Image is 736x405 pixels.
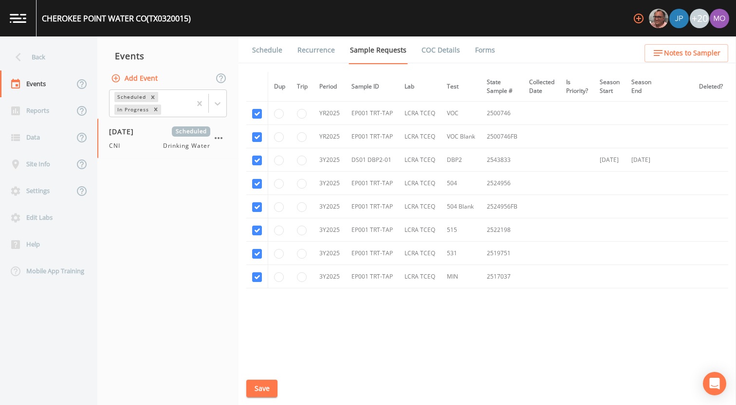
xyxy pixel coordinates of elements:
[669,9,689,28] img: 41241ef155101aa6d92a04480b0d0000
[481,72,523,102] th: State Sample #
[246,380,277,398] button: Save
[399,195,441,218] td: LCRA TCEQ
[346,102,399,125] td: EP001 TRT-TAP
[441,172,481,195] td: 504
[172,126,210,137] span: Scheduled
[664,47,720,59] span: Notes to Sampler
[481,125,523,148] td: 2500746FB
[399,148,441,172] td: LCRA TCEQ
[346,195,399,218] td: EP001 TRT-TAP
[97,119,239,158] a: [DATE]ScheduledCNIDrinking Water
[42,13,191,24] div: CHEROKEE POINT WATER CO (TX0320015)
[560,72,594,102] th: Is Priority?
[644,44,728,62] button: Notes to Sampler
[703,372,726,395] div: Open Intercom Messenger
[481,172,523,195] td: 2524956
[594,148,626,172] td: [DATE]
[346,72,399,102] th: Sample ID
[441,218,481,242] td: 515
[10,14,26,23] img: logo
[291,72,313,102] th: Trip
[481,218,523,242] td: 2522198
[109,126,141,137] span: [DATE]
[399,72,441,102] th: Lab
[420,36,461,64] a: COC Details
[268,72,292,102] th: Dup
[399,102,441,125] td: LCRA TCEQ
[296,36,336,64] a: Recurrence
[441,125,481,148] td: VOC Blank
[441,148,481,172] td: DBP2
[481,265,523,288] td: 2517037
[313,148,346,172] td: 3Y2025
[313,265,346,288] td: 3Y2025
[626,148,657,172] td: [DATE]
[481,102,523,125] td: 2500746
[399,125,441,148] td: LCRA TCEQ
[313,172,346,195] td: 3Y2025
[97,44,239,68] div: Events
[399,242,441,265] td: LCRA TCEQ
[114,105,150,115] div: In Progress
[313,242,346,265] td: 3Y2025
[441,265,481,288] td: MIN
[594,72,626,102] th: Season Start
[313,102,346,125] td: YR2025
[313,218,346,242] td: 3Y2025
[710,9,729,28] img: 4e251478aba98ce068fb7eae8f78b90c
[399,265,441,288] td: LCRA TCEQ
[313,125,346,148] td: YR2025
[474,36,497,64] a: Forms
[346,125,399,148] td: EP001 TRT-TAP
[346,148,399,172] td: DS01 DBP2-01
[313,72,346,102] th: Period
[346,265,399,288] td: EP001 TRT-TAP
[649,9,668,28] img: e2d790fa78825a4bb76dcb6ab311d44c
[147,92,158,102] div: Remove Scheduled
[441,102,481,125] td: VOC
[441,242,481,265] td: 531
[441,72,481,102] th: Test
[648,9,669,28] div: Mike Franklin
[150,105,161,115] div: Remove In Progress
[114,92,147,102] div: Scheduled
[690,9,709,28] div: +20
[346,242,399,265] td: EP001 TRT-TAP
[626,72,657,102] th: Season End
[313,195,346,218] td: 3Y2025
[346,172,399,195] td: EP001 TRT-TAP
[399,218,441,242] td: LCRA TCEQ
[109,141,126,150] span: CNI
[523,72,560,102] th: Collected Date
[251,36,284,64] a: Schedule
[109,70,162,88] button: Add Event
[669,9,689,28] div: Joshua gere Paul
[163,141,210,150] span: Drinking Water
[349,36,408,64] a: Sample Requests
[693,72,729,102] th: Deleted?
[399,172,441,195] td: LCRA TCEQ
[481,195,523,218] td: 2524956FB
[346,218,399,242] td: EP001 TRT-TAP
[481,148,523,172] td: 2543833
[441,195,481,218] td: 504 Blank
[481,242,523,265] td: 2519751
